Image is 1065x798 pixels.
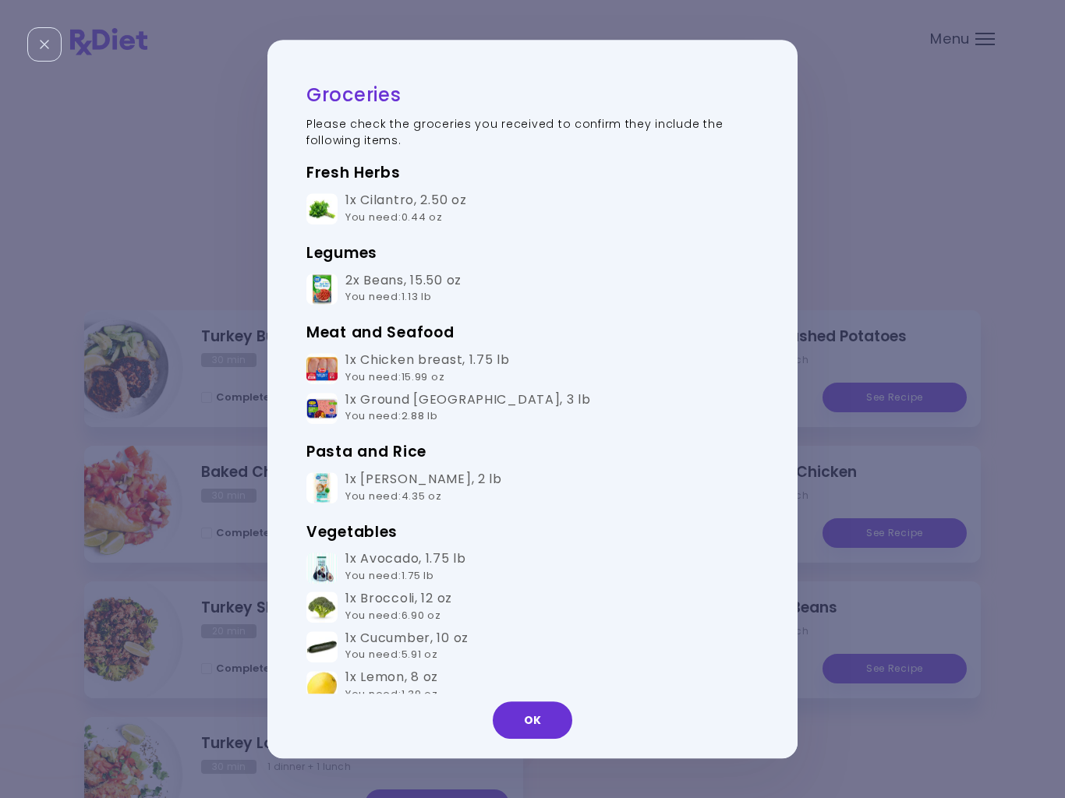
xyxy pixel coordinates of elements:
[345,471,502,505] div: 1x [PERSON_NAME] , 2 lb
[493,701,572,739] button: OK
[306,116,759,149] p: Please check the groceries you received to confirm they include the following items.
[306,83,759,107] h2: Groceries
[345,608,441,623] span: You need : 6.90 oz
[345,369,444,384] span: You need : 15.99 oz
[306,320,759,345] h3: Meat and Seafood
[306,161,759,185] h3: Fresh Herbs
[345,669,438,703] div: 1x Lemon , 8 oz
[345,290,432,305] span: You need : 1.13 lb
[345,192,466,226] div: 1x Cilantro , 2.50 oz
[306,241,759,266] h3: Legumes
[345,392,591,425] div: 1x Ground [GEOGRAPHIC_DATA] , 3 lb
[345,591,452,624] div: 1x Broccoli , 12 oz
[345,273,462,306] div: 2x Beans , 15.50 oz
[345,630,469,664] div: 1x Cucumber , 10 oz
[345,352,510,386] div: 1x Chicken breast , 1.75 lb
[306,520,759,545] h3: Vegetables
[345,648,438,662] span: You need : 5.91 oz
[27,27,62,62] div: Close
[345,687,438,701] span: You need : 1.39 oz
[345,552,466,585] div: 1x Avocado , 1.75 lb
[345,409,438,424] span: You need : 2.88 lb
[345,489,442,503] span: You need : 4.35 oz
[345,210,443,224] span: You need : 0.44 oz
[306,440,759,464] h3: Pasta and Rice
[345,568,434,583] span: You need : 1.75 lb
